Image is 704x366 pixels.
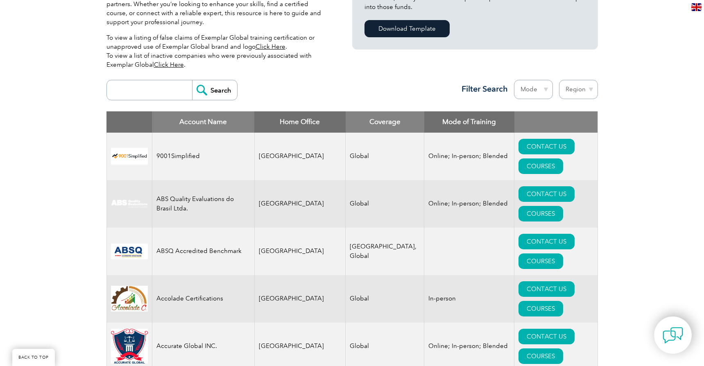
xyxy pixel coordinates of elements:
[518,158,563,174] a: COURSES
[518,301,563,316] a: COURSES
[346,111,424,133] th: Coverage: activate to sort column ascending
[254,228,346,275] td: [GEOGRAPHIC_DATA]
[111,148,148,165] img: 37c9c059-616f-eb11-a812-002248153038-logo.png
[691,3,702,11] img: en
[457,84,508,94] h3: Filter Search
[154,61,184,68] a: Click Here
[518,281,575,297] a: CONTACT US
[346,180,424,228] td: Global
[518,206,563,221] a: COURSES
[663,325,683,346] img: contact-chat.png
[514,111,598,133] th: : activate to sort column ascending
[254,180,346,228] td: [GEOGRAPHIC_DATA]
[254,133,346,180] td: [GEOGRAPHIC_DATA]
[254,111,346,133] th: Home Office: activate to sort column ascending
[518,329,575,344] a: CONTACT US
[518,348,563,364] a: COURSES
[111,286,148,312] img: 1a94dd1a-69dd-eb11-bacb-002248159486-logo.jpg
[424,275,514,323] td: In-person
[518,139,575,154] a: CONTACT US
[424,133,514,180] td: Online; In-person; Blended
[152,180,254,228] td: ABS Quality Evaluations do Brasil Ltda.
[152,228,254,275] td: ABSQ Accredited Benchmark
[364,20,450,37] a: Download Template
[518,234,575,249] a: CONTACT US
[424,180,514,228] td: Online; In-person; Blended
[254,275,346,323] td: [GEOGRAPHIC_DATA]
[346,133,424,180] td: Global
[518,253,563,269] a: COURSES
[152,133,254,180] td: 9001Simplified
[111,329,148,364] img: a034a1f6-3919-f011-998a-0022489685a1-logo.png
[111,244,148,259] img: cc24547b-a6e0-e911-a812-000d3a795b83-logo.png
[346,275,424,323] td: Global
[111,199,148,208] img: c92924ac-d9bc-ea11-a814-000d3a79823d-logo.jpg
[106,33,328,69] p: To view a listing of false claims of Exemplar Global training certification or unapproved use of ...
[346,228,424,275] td: [GEOGRAPHIC_DATA], Global
[12,349,55,366] a: BACK TO TOP
[424,111,514,133] th: Mode of Training: activate to sort column ascending
[192,80,237,100] input: Search
[256,43,285,50] a: Click Here
[518,186,575,202] a: CONTACT US
[152,111,254,133] th: Account Name: activate to sort column descending
[152,275,254,323] td: Accolade Certifications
